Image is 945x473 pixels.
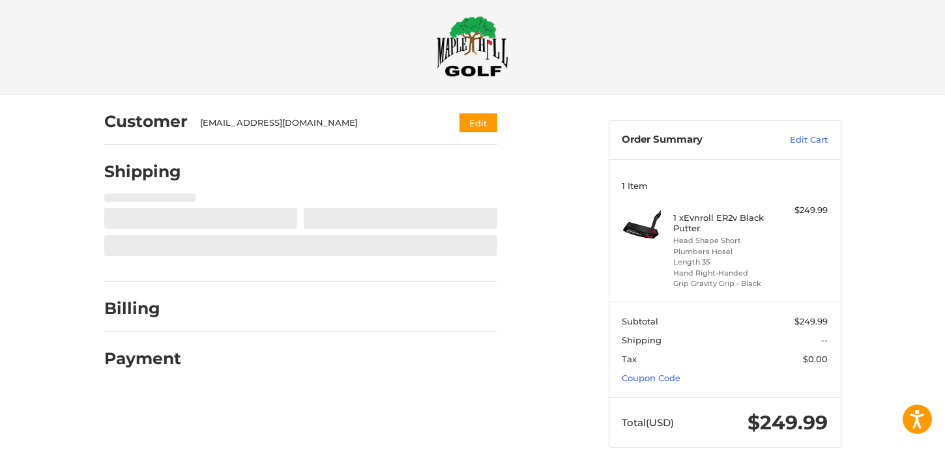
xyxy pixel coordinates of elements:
h2: Payment [104,349,181,369]
span: Shipping [622,335,661,345]
button: Edit [459,113,497,132]
h3: Order Summary [622,134,762,147]
span: $249.99 [794,316,828,326]
li: Length 35 [673,257,773,268]
h2: Shipping [104,162,181,182]
h4: 1 x Evnroll ER2v Black Putter [673,212,773,234]
h3: 1 Item [622,180,828,191]
div: $249.99 [776,204,828,217]
li: Hand Right-Handed [673,268,773,279]
h2: Customer [104,111,188,132]
div: [EMAIL_ADDRESS][DOMAIN_NAME] [200,117,434,130]
span: Subtotal [622,316,658,326]
span: Total (USD) [622,416,674,429]
span: $0.00 [803,354,828,364]
li: Grip Gravity Grip - Black [673,278,773,289]
span: $249.99 [748,410,828,435]
li: Head Shape Short Plumbers Hosel [673,235,773,257]
img: Maple Hill Golf [437,16,508,77]
a: Coupon Code [622,373,680,383]
h2: Billing [104,298,181,319]
span: -- [821,335,828,345]
a: Edit Cart [762,134,828,147]
span: Tax [622,354,637,364]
